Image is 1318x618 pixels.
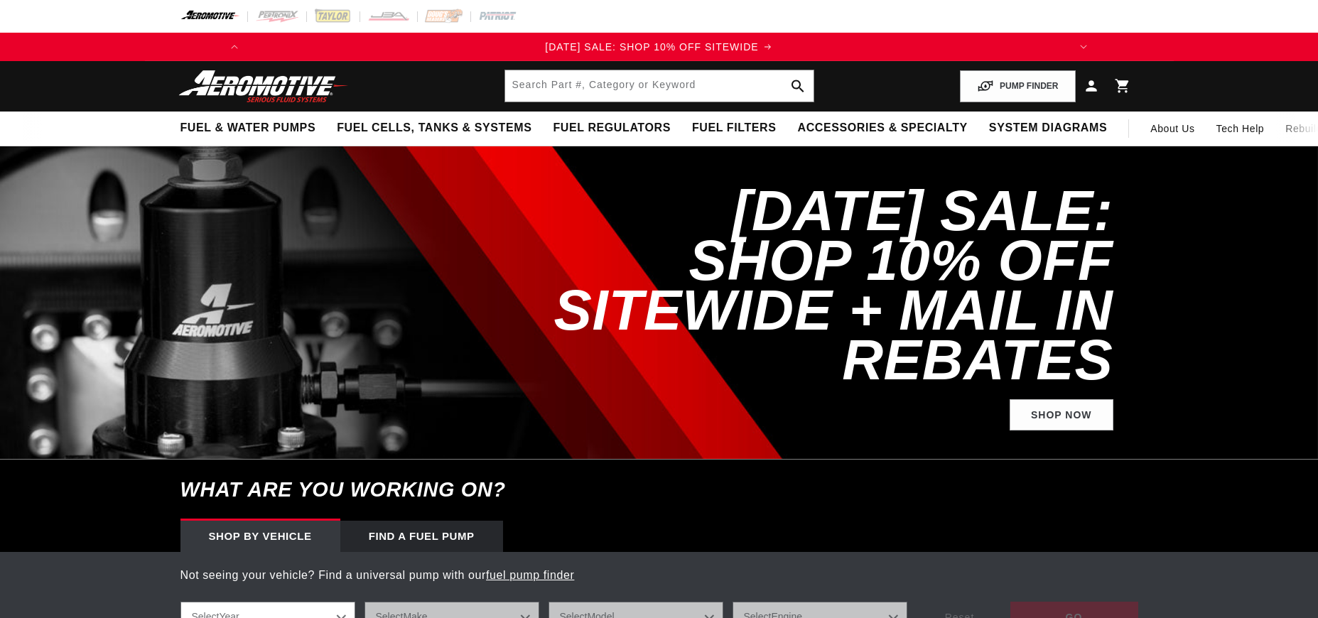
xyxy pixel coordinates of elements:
[340,521,503,552] div: Find a Fuel Pump
[249,39,1069,55] div: 1 of 3
[553,121,670,136] span: Fuel Regulators
[180,521,340,552] div: Shop by vehicle
[692,121,777,136] span: Fuel Filters
[145,33,1174,61] slideshow-component: Translation missing: en.sections.announcements.announcement_bar
[787,112,978,145] summary: Accessories & Specialty
[960,70,1075,102] button: PUMP FINDER
[505,70,814,102] input: Search by Part Number, Category or Keyword
[220,33,249,61] button: Translation missing: en.sections.announcements.previous_announcement
[506,186,1113,385] h2: [DATE] SALE: SHOP 10% OFF SITEWIDE + MAIL IN REBATES
[1010,399,1113,431] a: Shop Now
[782,70,814,102] button: search button
[145,460,1174,520] h6: What are you working on?
[486,569,574,581] a: fuel pump finder
[180,121,316,136] span: Fuel & Water Pumps
[978,112,1118,145] summary: System Diagrams
[170,112,327,145] summary: Fuel & Water Pumps
[798,121,968,136] span: Accessories & Specialty
[1150,123,1194,134] span: About Us
[542,112,681,145] summary: Fuel Regulators
[545,41,758,53] span: [DATE] SALE: SHOP 10% OFF SITEWIDE
[175,70,352,103] img: Aeromotive
[180,566,1138,585] p: Not seeing your vehicle? Find a universal pump with our
[337,121,531,136] span: Fuel Cells, Tanks & Systems
[1069,33,1098,61] button: Translation missing: en.sections.announcements.next_announcement
[1140,112,1205,146] a: About Us
[326,112,542,145] summary: Fuel Cells, Tanks & Systems
[249,39,1069,55] div: Announcement
[989,121,1107,136] span: System Diagrams
[681,112,787,145] summary: Fuel Filters
[249,39,1069,55] a: [DATE] SALE: SHOP 10% OFF SITEWIDE
[1216,121,1265,136] span: Tech Help
[1206,112,1275,146] summary: Tech Help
